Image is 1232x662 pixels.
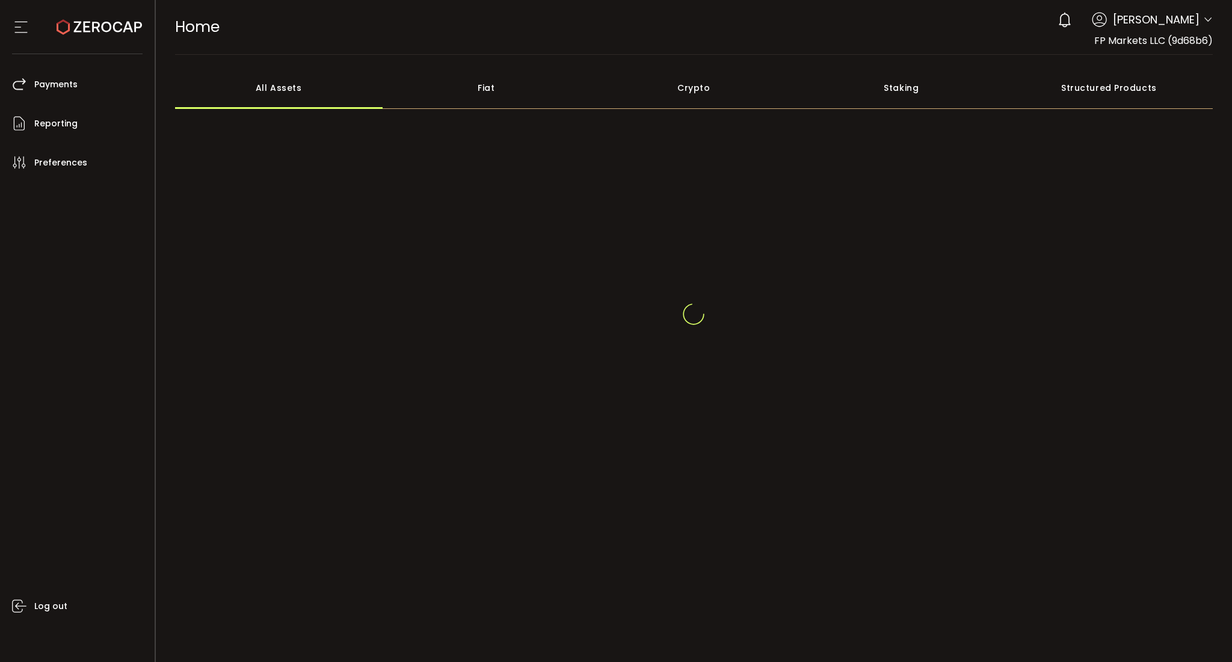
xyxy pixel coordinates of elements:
div: Staking [798,67,1005,109]
div: All Assets [175,67,383,109]
span: [PERSON_NAME] [1113,11,1200,28]
div: Fiat [383,67,590,109]
div: Structured Products [1005,67,1213,109]
span: Payments [34,76,78,93]
span: FP Markets LLC (9d68b6) [1094,34,1213,48]
span: Reporting [34,115,78,132]
span: Log out [34,598,67,615]
span: Preferences [34,154,87,172]
span: Home [175,16,220,37]
div: Crypto [590,67,798,109]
